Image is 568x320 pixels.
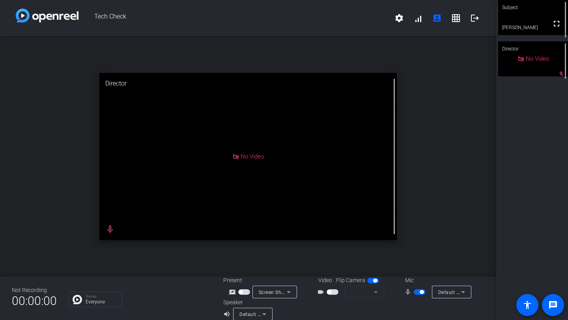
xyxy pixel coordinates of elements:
[223,276,302,285] div: Present
[16,9,78,22] img: white-gradient.svg
[397,276,476,285] div: Mic
[552,19,561,28] mat-icon: fullscreen
[86,300,118,304] p: Everyone
[523,300,532,310] mat-icon: accessibility
[223,309,233,319] mat-icon: volume_up
[409,9,428,28] button: signal_cellular_alt
[12,286,57,294] div: Not Recording
[432,13,442,23] mat-icon: account_box
[498,41,568,56] div: Director
[548,300,558,310] mat-icon: message
[223,298,271,307] div: Speaker
[241,153,264,160] span: No Video
[404,287,414,297] mat-icon: mic_none
[526,55,549,62] span: No Video
[78,9,390,28] span: Tech Check
[336,276,365,285] span: Flip Camera
[318,276,332,285] span: Video
[99,73,397,94] div: Director
[86,294,118,298] p: Group
[438,289,519,295] span: Default - USBAudio1.0 (4c4a:4155)
[259,289,293,295] span: Screen Sharing
[239,311,334,317] span: Default - MacBook Pro Speakers (Built-in)
[394,13,404,23] mat-icon: settings
[317,287,327,297] mat-icon: videocam_outline
[12,291,57,311] span: 00:00:00
[451,13,461,23] mat-icon: grid_on
[73,295,82,304] img: Chat Icon
[229,287,238,297] mat-icon: screen_share_outline
[470,13,480,23] mat-icon: logout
